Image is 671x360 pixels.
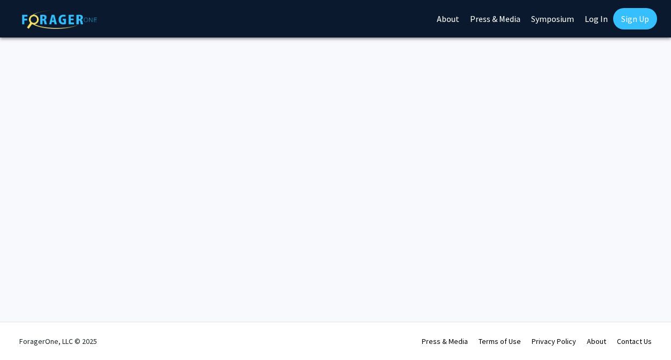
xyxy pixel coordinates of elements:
a: Contact Us [617,336,652,346]
a: About [587,336,606,346]
a: Terms of Use [479,336,521,346]
div: ForagerOne, LLC © 2025 [19,322,97,360]
a: Privacy Policy [532,336,576,346]
img: ForagerOne Logo [22,10,97,29]
a: Sign Up [613,8,657,29]
a: Press & Media [422,336,468,346]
